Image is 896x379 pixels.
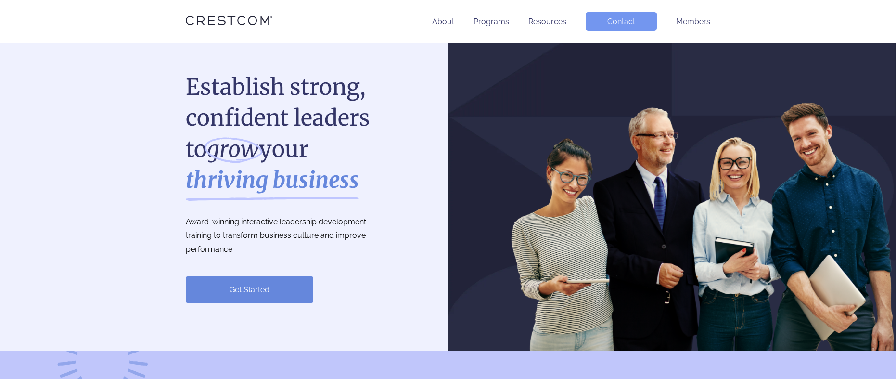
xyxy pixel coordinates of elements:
[586,12,657,31] a: Contact
[432,17,454,26] a: About
[186,215,388,257] p: Award-winning interactive leadership development training to transform business culture and impro...
[186,276,313,303] a: Get Started
[186,72,388,196] h1: Establish strong, confident leaders to your
[474,17,509,26] a: Programs
[676,17,710,26] a: Members
[186,165,359,196] strong: thriving business
[528,17,566,26] a: Resources
[207,134,259,165] i: grow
